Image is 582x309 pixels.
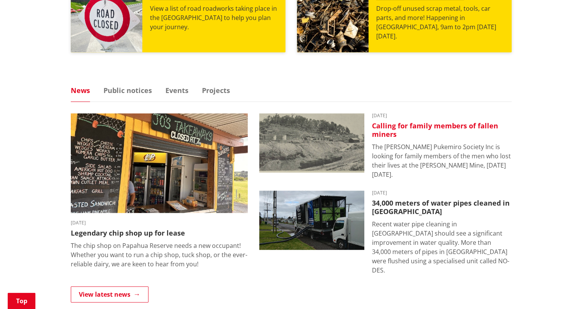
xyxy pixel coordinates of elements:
[376,4,504,41] p: Drop-off unused scrap metal, tools, car parts, and more! Happening in [GEOGRAPHIC_DATA], 9am to 2...
[372,113,512,118] time: [DATE]
[165,87,188,94] a: Events
[71,113,248,213] img: Jo's takeaways, Papahua Reserve, Raglan
[372,142,512,179] p: The [PERSON_NAME] Pukemiro Society Inc is looking for family members of the men who lost their li...
[372,219,512,275] p: Recent water pipe cleaning in [GEOGRAPHIC_DATA] should see a significant improvement in water qua...
[71,87,90,94] a: News
[259,113,364,173] img: Glen Afton Mine 1939
[71,229,248,238] h3: Legendary chip shop up for lease
[372,122,512,138] h3: Calling for family members of fallen miners
[103,87,152,94] a: Public notices
[259,191,512,275] a: [DATE] 34,000 meters of water pipes cleaned in [GEOGRAPHIC_DATA] Recent water pipe cleaning in [G...
[71,286,148,302] a: View latest news
[150,4,278,32] p: View a list of road roadworks taking place in the [GEOGRAPHIC_DATA] to help you plan your journey.
[259,191,364,250] img: NO-DES unit flushing water pipes in Huntly
[71,113,248,269] a: Outdoor takeaway stand with chalkboard menus listing various foods, like burgers and chips. A fri...
[8,293,35,309] a: Top
[372,191,512,195] time: [DATE]
[372,199,512,216] h3: 34,000 meters of water pipes cleaned in [GEOGRAPHIC_DATA]
[547,277,574,304] iframe: Messenger Launcher
[259,113,512,179] a: A black-and-white historic photograph shows a hillside with trees, small buildings, and cylindric...
[202,87,230,94] a: Projects
[71,241,248,269] p: The chip shop on Papahua Reserve needs a new occupant! Whether you want to run a chip shop, tuck ...
[71,221,248,225] time: [DATE]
